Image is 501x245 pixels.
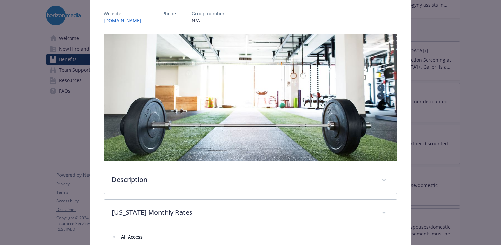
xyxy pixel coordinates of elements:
[112,208,373,217] p: [US_STATE] Monthly Rates
[104,167,397,194] div: Description
[104,34,397,161] img: banner
[162,17,176,24] p: -
[192,17,225,24] p: N/A
[112,175,373,185] p: Description
[162,10,176,17] p: Phone
[192,10,225,17] p: Group number
[121,234,143,240] strong: All Access
[104,10,147,17] p: Website
[104,17,147,24] a: [DOMAIN_NAME]
[104,200,397,227] div: [US_STATE] Monthly Rates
